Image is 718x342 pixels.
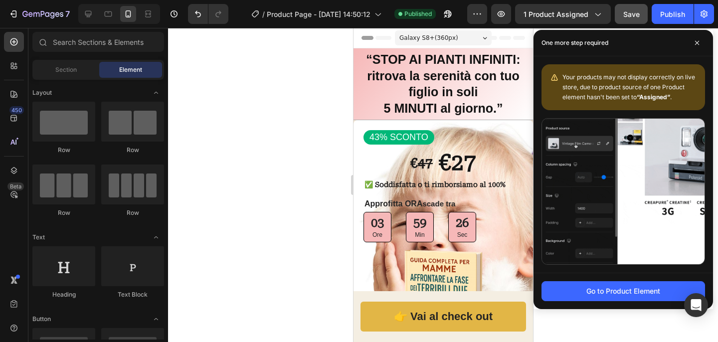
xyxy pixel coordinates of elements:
[262,9,265,19] span: /
[586,286,660,296] div: Go to Product Element
[32,88,52,97] span: Layout
[32,315,51,324] span: Button
[562,73,695,101] span: Your products may not display correctly on live store, due to product source of one Product eleme...
[9,106,24,114] div: 450
[637,93,670,101] b: “Assigned”
[652,4,694,24] button: Publish
[32,290,95,299] div: Heading
[101,146,164,155] div: Row
[524,9,588,19] span: 1 product assigned
[119,65,142,74] span: Element
[101,208,164,217] div: Row
[32,146,95,155] div: Row
[32,208,95,217] div: Row
[541,281,705,301] button: Go to Product Element
[4,4,74,24] button: 7
[7,182,24,190] div: Beta
[148,85,164,101] span: Toggle open
[541,38,608,48] p: One more step required
[65,8,70,20] p: 7
[684,293,708,317] div: Open Intercom Messenger
[148,311,164,327] span: Toggle open
[623,10,640,18] span: Save
[354,28,533,342] iframe: Design area
[188,4,228,24] div: Undo/Redo
[148,229,164,245] span: Toggle open
[615,4,648,24] button: Save
[515,4,611,24] button: 1 product assigned
[101,290,164,299] div: Text Block
[32,32,164,52] input: Search Sections & Elements
[32,233,45,242] span: Text
[267,9,370,19] span: Product Page - [DATE] 14:50:12
[660,9,685,19] div: Publish
[55,65,77,74] span: Section
[404,9,432,18] span: Published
